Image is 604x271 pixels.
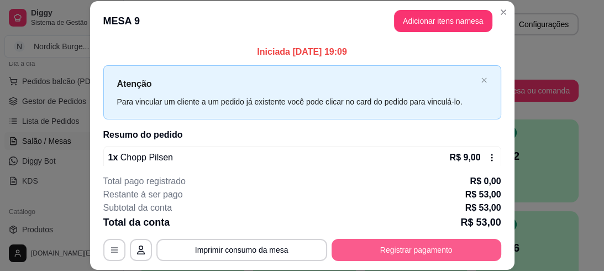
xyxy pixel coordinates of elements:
[118,153,173,162] span: Chopp Pilsen
[470,175,501,188] p: R$ 0,00
[156,239,327,261] button: Imprimir consumo da mesa
[481,77,487,84] button: close
[90,1,514,41] header: MESA 9
[394,10,492,32] button: Adicionar itens namesa
[103,128,501,142] h2: Resumo do pedido
[108,151,173,164] p: 1 x
[465,201,501,215] p: R$ 53,00
[465,188,501,201] p: R$ 53,00
[103,201,172,215] p: Subtotal da conta
[117,77,476,91] p: Atenção
[103,215,170,230] p: Total da conta
[449,151,480,164] p: R$ 9,00
[103,175,186,188] p: Total pago registrado
[103,188,183,201] p: Restante à ser pago
[460,215,501,230] p: R$ 53,00
[495,3,512,21] button: Close
[117,96,476,108] div: Para vincular um cliente a um pedido já existente você pode clicar no card do pedido para vinculá...
[103,45,501,59] p: Iniciada [DATE] 19:09
[332,239,501,261] button: Registrar pagamento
